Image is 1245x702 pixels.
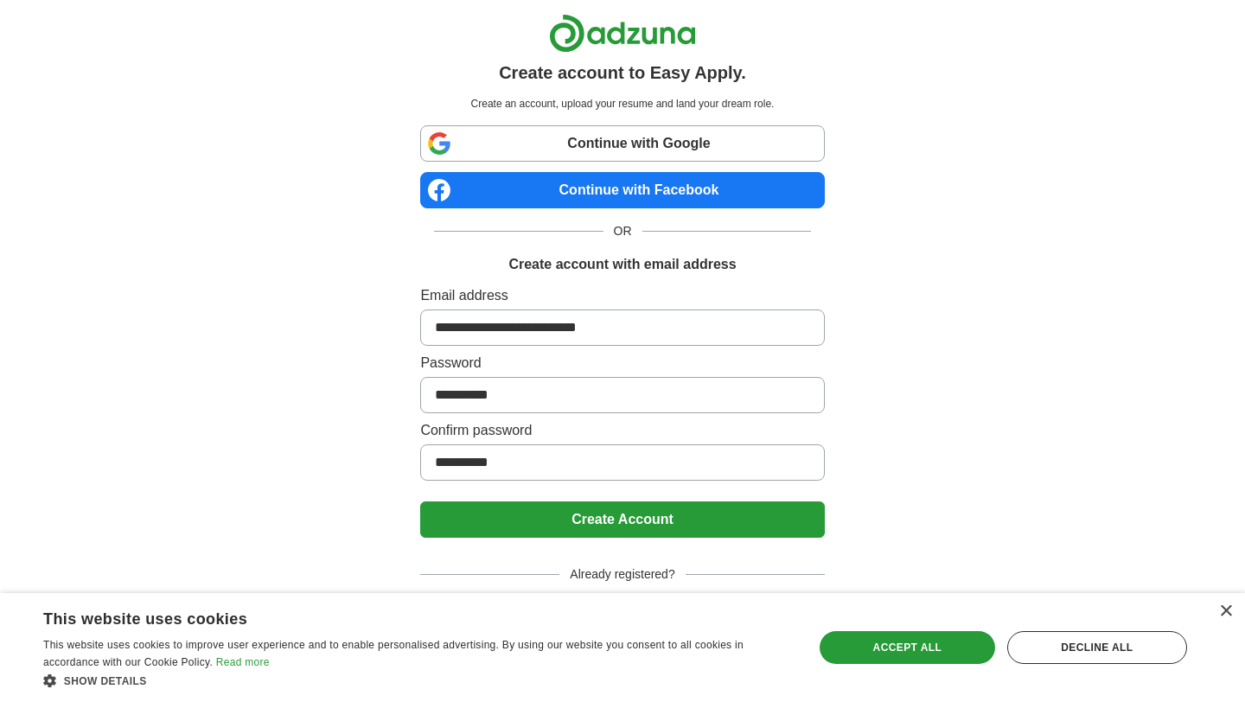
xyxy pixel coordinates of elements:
span: Show details [64,675,147,687]
label: Email address [420,285,824,306]
div: Close [1219,605,1232,618]
h1: Create account to Easy Apply. [499,60,746,86]
a: Continue with Google [420,125,824,162]
div: Show details [43,672,791,689]
h1: Create account with email address [508,254,736,275]
div: Decline all [1007,631,1187,664]
div: Accept all [820,631,995,664]
label: Password [420,353,824,373]
span: OR [603,222,642,240]
a: Continue with Facebook [420,172,824,208]
span: Already registered? [559,565,685,584]
img: Adzuna logo [549,14,696,53]
button: Create Account [420,501,824,538]
span: This website uses cookies to improve user experience and to enable personalised advertising. By u... [43,639,744,668]
a: Read more, opens a new window [216,656,270,668]
label: Confirm password [420,420,824,441]
div: This website uses cookies [43,603,748,629]
p: Create an account, upload your resume and land your dream role. [424,96,820,112]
